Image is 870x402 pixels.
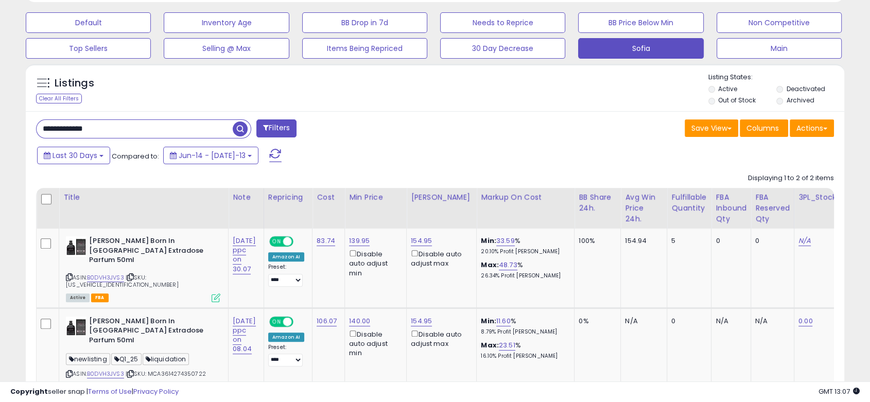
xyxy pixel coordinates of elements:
[143,353,189,365] span: liquidation
[481,317,566,336] div: %
[302,38,427,59] button: Items Being Repriced
[317,316,337,326] a: 106.07
[716,236,743,246] div: 0
[10,387,179,397] div: seller snap | |
[746,123,779,133] span: Columns
[111,353,142,365] span: Q1_25
[179,150,246,161] span: Jun-14 - [DATE]-13
[708,73,844,82] p: Listing States:
[268,344,304,367] div: Preset:
[10,387,48,396] strong: Copyright
[717,12,842,33] button: Non Competitive
[26,38,151,59] button: Top Sellers
[440,38,565,59] button: 30 Day Decrease
[411,192,472,203] div: [PERSON_NAME]
[112,151,159,161] span: Compared to:
[481,236,566,255] div: %
[685,119,738,137] button: Save View
[794,188,843,229] th: CSV column name: cust_attr_3_3PL_Stock
[268,264,304,287] div: Preset:
[270,237,283,246] span: ON
[302,12,427,33] button: BB Drop in 7d
[66,236,86,257] img: 41tA3StZjpL._SL40_.jpg
[440,12,565,33] button: Needs to Reprice
[349,192,402,203] div: Min Price
[87,273,124,282] a: B0DVH3JVS3
[317,192,340,203] div: Cost
[55,76,94,91] h5: Listings
[740,119,788,137] button: Columns
[481,248,566,255] p: 20.10% Profit [PERSON_NAME]
[164,38,289,59] button: Selling @ Max
[87,370,124,378] a: B0DVH3JVS3
[292,317,308,326] span: OFF
[91,293,109,302] span: FBA
[89,236,214,268] b: [PERSON_NAME] Born In [GEOGRAPHIC_DATA] Extradose Parfum 50ml
[88,387,132,396] a: Terms of Use
[625,317,659,326] div: N/A
[625,236,659,246] div: 154.94
[292,237,308,246] span: OFF
[163,147,258,164] button: Jun-14 - [DATE]-13
[66,317,86,337] img: 41tA3StZjpL._SL40_.jpg
[496,236,515,246] a: 33.59
[36,94,82,103] div: Clear All Filters
[755,317,786,326] div: N/A
[133,387,179,396] a: Privacy Policy
[270,317,283,326] span: ON
[233,236,256,274] a: [DATE] ppc on 30.07
[66,353,110,365] span: newlisting
[481,260,566,279] div: %
[268,192,308,203] div: Repricing
[126,370,206,378] span: | SKU: MCA3614274350722
[349,236,370,246] a: 139.95
[481,328,566,336] p: 8.79% Profit [PERSON_NAME]
[256,119,297,137] button: Filters
[787,84,825,93] label: Deactivated
[748,173,834,183] div: Displaying 1 to 2 of 2 items
[718,96,756,104] label: Out of Stock
[481,341,566,360] div: %
[481,192,570,203] div: Markup on Cost
[499,260,517,270] a: 48.73
[481,272,566,279] p: 26.34% Profit [PERSON_NAME]
[499,340,515,351] a: 23.51
[718,84,737,93] label: Active
[716,192,746,224] div: FBA inbound Qty
[716,317,743,326] div: N/A
[798,192,839,203] div: 3PL_Stock
[411,248,468,268] div: Disable auto adjust max
[66,236,220,301] div: ASIN:
[481,260,499,270] b: Max:
[755,236,786,246] div: 0
[579,317,613,326] div: 0%
[349,328,398,358] div: Disable auto adjust min
[411,328,468,348] div: Disable auto adjust max
[66,293,90,302] span: All listings currently available for purchase on Amazon
[317,236,335,246] a: 83.74
[26,12,151,33] button: Default
[798,236,811,246] a: N/A
[755,192,790,224] div: FBA Reserved Qty
[578,38,703,59] button: Sofia
[481,353,566,360] p: 16.10% Profit [PERSON_NAME]
[481,316,496,326] b: Min:
[89,317,214,348] b: [PERSON_NAME] Born In [GEOGRAPHIC_DATA] Extradose Parfum 50ml
[671,192,707,214] div: Fulfillable Quantity
[268,333,304,342] div: Amazon AI
[63,192,224,203] div: Title
[233,192,259,203] div: Note
[411,236,432,246] a: 154.95
[798,316,813,326] a: 0.00
[671,317,703,326] div: 0
[233,316,256,355] a: [DATE] ppc on 08.04
[579,192,616,214] div: BB Share 24h.
[37,147,110,164] button: Last 30 Days
[578,12,703,33] button: BB Price Below Min
[717,38,842,59] button: Main
[164,12,289,33] button: Inventory Age
[411,316,432,326] a: 154.95
[481,340,499,350] b: Max:
[66,273,179,289] span: | SKU: [US_VEHICLE_IDENTIFICATION_NUMBER]
[625,192,663,224] div: Avg Win Price 24h.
